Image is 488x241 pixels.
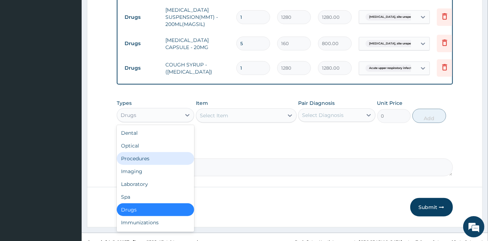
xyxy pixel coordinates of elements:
[117,149,453,155] label: Comment
[117,152,194,165] div: Procedures
[117,127,194,139] div: Dental
[366,40,423,47] span: [MEDICAL_DATA], site unspecified
[366,14,423,21] span: [MEDICAL_DATA], site unspecified
[13,36,29,53] img: d_794563401_company_1708531726252_794563401
[302,112,344,119] div: Select Diagnosis
[162,3,233,31] td: [MEDICAL_DATA] SUSPENSION(MMT) - 200ML(MAGSIL)
[117,165,194,178] div: Imaging
[4,163,135,188] textarea: Type your message and hit 'Enter'
[116,4,133,21] div: Minimize live chat window
[162,33,233,54] td: [MEDICAL_DATA] CAPSULE - 20MG
[410,198,453,216] button: Submit
[412,109,446,123] button: Add
[117,203,194,216] div: Drugs
[117,100,132,106] label: Types
[121,37,162,50] td: Drugs
[117,178,194,191] div: Laboratory
[117,191,194,203] div: Spa
[196,100,208,107] label: Item
[200,112,228,119] div: Select Item
[121,11,162,24] td: Drugs
[121,112,136,119] div: Drugs
[117,216,194,229] div: Immunizations
[37,40,119,49] div: Chat with us now
[377,100,403,107] label: Unit Price
[298,100,335,107] label: Pair Diagnosis
[41,74,98,146] span: We're online!
[366,65,417,72] span: Acute upper respiratory infect...
[121,61,162,75] td: Drugs
[117,139,194,152] div: Optical
[162,58,233,79] td: COUGH SYRUP - ([MEDICAL_DATA])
